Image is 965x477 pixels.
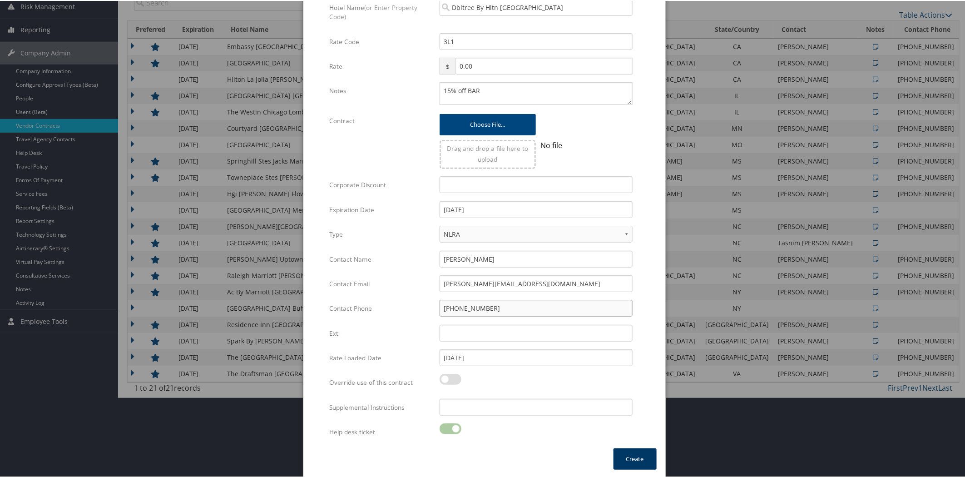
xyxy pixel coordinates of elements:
[329,324,432,341] label: Ext
[329,422,432,440] label: Help desk ticket
[329,81,432,99] label: Notes
[614,447,657,469] button: Create
[329,299,432,316] label: Contact Phone
[329,111,432,129] label: Contract
[329,200,432,218] label: Expiration Date
[329,348,432,366] label: Rate Loaded Date
[440,299,633,316] input: (___) ___-____
[329,2,417,20] span: (or Enter Property Code)
[329,398,432,415] label: Supplemental Instructions
[329,225,432,242] label: Type
[329,32,432,50] label: Rate Code
[447,143,529,163] span: Drag and drop a file here to upload
[329,373,432,390] label: Override use of this contract
[440,57,455,74] span: $
[329,175,432,193] label: Corporate Discount
[329,57,432,74] label: Rate
[329,274,432,292] label: Contact Email
[329,250,432,267] label: Contact Name
[540,139,562,149] span: No file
